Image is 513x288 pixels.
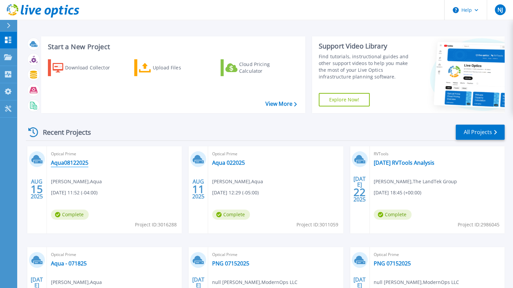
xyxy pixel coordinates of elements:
[374,210,411,220] span: Complete
[134,59,209,76] a: Upload Files
[353,189,366,195] span: 22
[51,159,88,166] a: Aqua08122025
[192,186,204,192] span: 11
[212,150,339,158] span: Optical Prime
[456,125,505,140] a: All Projects
[319,42,416,51] div: Support Video Library
[30,177,43,201] div: AUG 2025
[48,59,123,76] a: Download Collector
[319,93,370,106] a: Explore Now!
[265,101,296,107] a: View More
[65,61,119,74] div: Download Collector
[374,159,434,166] a: [DATE] RVTools Analysis
[221,59,296,76] a: Cloud Pricing Calculator
[135,221,177,228] span: Project ID: 3016288
[51,178,102,185] span: [PERSON_NAME] , Aqua
[212,260,249,267] a: PNG 07152025
[374,260,411,267] a: PNG 07152025
[212,159,245,166] a: Aqua 022025
[497,7,503,12] span: NJ
[31,186,43,192] span: 15
[192,177,205,201] div: AUG 2025
[374,251,501,258] span: Optical Prime
[212,178,263,185] span: [PERSON_NAME] , Aqua
[51,210,89,220] span: Complete
[51,279,102,286] span: [PERSON_NAME] , Aqua
[374,150,501,158] span: RVTools
[51,189,97,196] span: [DATE] 11:52 (-04:00)
[458,221,500,228] span: Project ID: 2986045
[212,251,339,258] span: Optical Prime
[51,251,178,258] span: Optical Prime
[153,61,207,74] div: Upload Files
[51,260,87,267] a: Aqua - 071825
[212,279,297,286] span: null [PERSON_NAME] , ModernOps LLC
[51,150,178,158] span: Optical Prime
[212,210,250,220] span: Complete
[374,178,457,185] span: [PERSON_NAME] , The LandTek Group
[212,189,259,196] span: [DATE] 12:29 (-05:00)
[353,177,366,201] div: [DATE] 2025
[26,124,100,140] div: Recent Projects
[374,189,421,196] span: [DATE] 18:45 (+00:00)
[319,53,416,80] div: Find tutorials, instructional guides and other support videos to help you make the most of your L...
[48,43,296,51] h3: Start a New Project
[296,221,338,228] span: Project ID: 3011059
[239,61,293,74] div: Cloud Pricing Calculator
[374,279,459,286] span: null [PERSON_NAME] , ModernOps LLC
